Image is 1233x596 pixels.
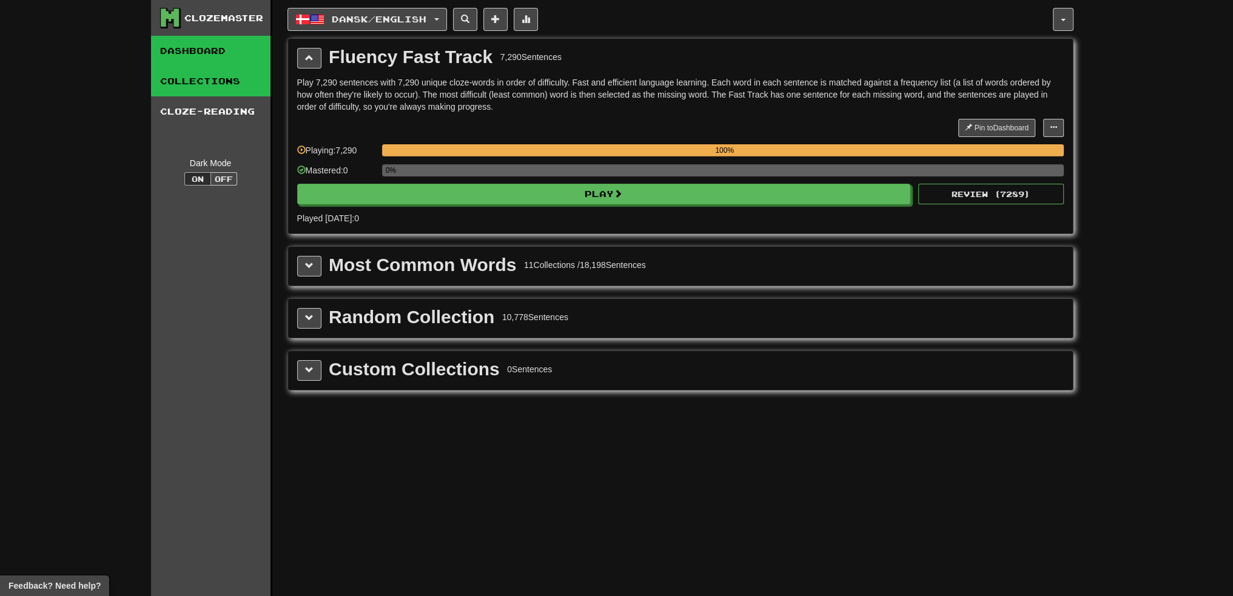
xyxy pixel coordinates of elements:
[151,36,270,66] a: Dashboard
[524,259,646,271] div: 11 Collections / 18,198 Sentences
[453,8,477,31] button: Search sentences
[329,48,492,66] div: Fluency Fast Track
[918,184,1064,204] button: Review (7289)
[297,144,376,164] div: Playing: 7,290
[287,8,447,31] button: Dansk/English
[8,580,101,592] span: Open feedback widget
[502,311,568,323] div: 10,778 Sentences
[386,144,1064,156] div: 100%
[500,51,562,63] div: 7,290 Sentences
[514,8,538,31] button: More stats
[329,308,494,326] div: Random Collection
[332,14,426,24] span: Dansk / English
[297,76,1064,113] p: Play 7,290 sentences with 7,290 unique cloze-words in order of difficulty. Fast and efficient lan...
[184,172,211,186] button: On
[160,157,261,169] div: Dark Mode
[329,256,516,274] div: Most Common Words
[958,119,1035,137] button: Pin toDashboard
[297,164,376,184] div: Mastered: 0
[329,360,500,378] div: Custom Collections
[151,96,270,127] a: Cloze-Reading
[184,12,263,24] div: Clozemaster
[297,184,911,204] button: Play
[507,363,552,375] div: 0 Sentences
[297,213,359,223] span: Played [DATE]: 0
[210,172,237,186] button: Off
[483,8,508,31] button: Add sentence to collection
[151,66,270,96] a: Collections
